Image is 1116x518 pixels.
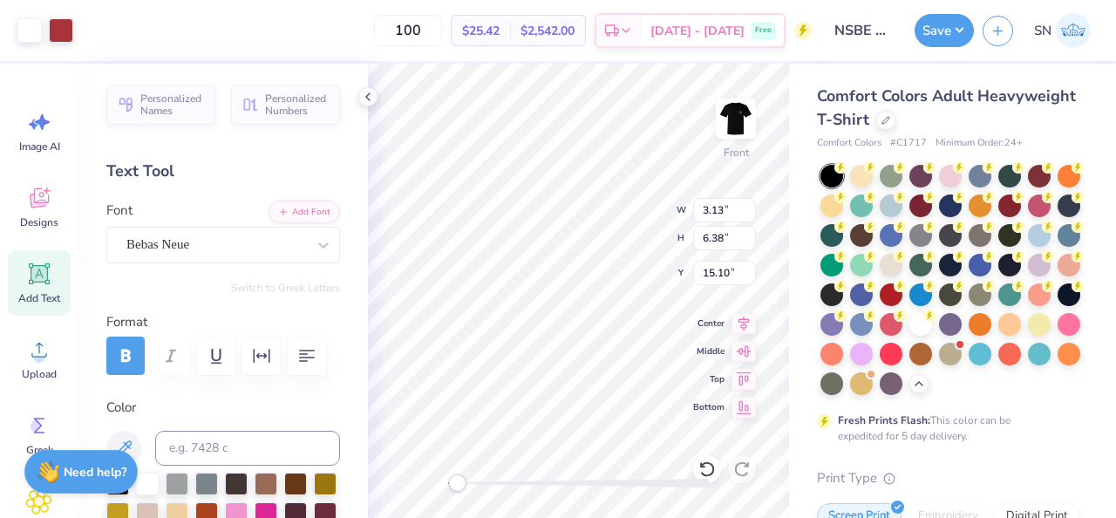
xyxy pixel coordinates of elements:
label: Format [106,312,340,332]
span: SN [1034,21,1051,41]
span: Center [693,317,725,331]
span: Top [693,372,725,386]
span: # C1717 [890,136,927,151]
div: Text Tool [106,160,340,183]
div: Front [724,145,749,160]
button: Personalized Numbers [231,85,340,125]
span: Free [755,24,772,37]
span: Minimum Order: 24 + [936,136,1023,151]
label: Color [106,398,340,418]
span: $25.42 [462,22,500,40]
input: Untitled Design [820,13,906,48]
span: Bottom [693,400,725,414]
span: Personalized Names [140,92,205,117]
span: Image AI [19,140,60,153]
span: Comfort Colors [817,136,881,151]
strong: Need help? [64,464,126,481]
input: – – [374,15,442,46]
span: Designs [20,215,58,229]
span: Middle [693,344,725,358]
button: Personalized Names [106,85,215,125]
div: Print Type [817,468,1081,488]
span: Greek [26,443,53,457]
img: Front [718,101,753,136]
button: Switch to Greek Letters [231,281,340,295]
input: e.g. 7428 c [155,431,340,466]
strong: Fresh Prints Flash: [838,413,930,427]
a: SN [1026,13,1099,48]
img: Sylvie Nkole [1056,13,1091,48]
button: Add Font [269,201,340,223]
div: This color can be expedited for 5 day delivery. [838,412,1052,444]
span: Upload [22,367,57,381]
div: Accessibility label [448,474,466,492]
span: Add Text [18,291,60,305]
span: Comfort Colors Adult Heavyweight T-Shirt [817,85,1076,130]
label: Font [106,201,133,221]
button: Save [915,14,974,47]
span: $2,542.00 [521,22,575,40]
span: Personalized Numbers [265,92,330,117]
span: [DATE] - [DATE] [650,22,745,40]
